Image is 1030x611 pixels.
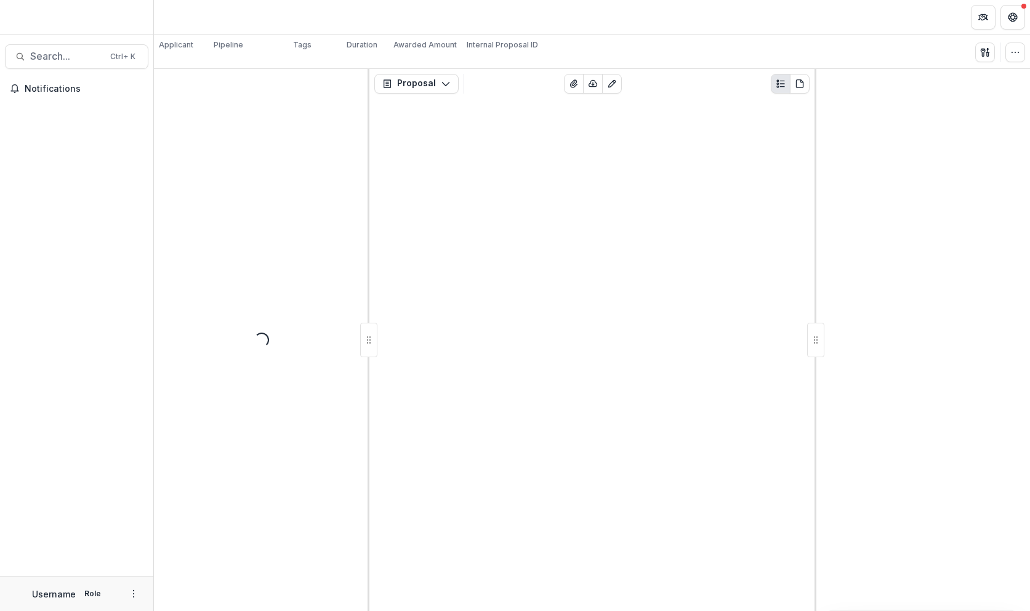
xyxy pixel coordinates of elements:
p: Tags [293,39,312,51]
button: PDF view [790,74,810,94]
button: Proposal [374,74,459,94]
div: Ctrl + K [108,50,138,63]
p: Internal Proposal ID [467,39,538,51]
button: Edit as form [602,74,622,94]
button: Notifications [5,79,148,99]
button: Search... [5,44,148,69]
p: Applicant [159,39,193,51]
p: Pipeline [214,39,243,51]
p: Awarded Amount [393,39,457,51]
button: Get Help [1000,5,1025,30]
button: Plaintext view [771,74,791,94]
p: Username [32,588,76,601]
span: Search... [30,51,103,62]
button: View Attached Files [564,74,584,94]
button: More [126,586,141,601]
p: Duration [347,39,377,51]
p: Role [81,588,105,599]
button: Partners [971,5,996,30]
span: Notifications [25,84,143,94]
